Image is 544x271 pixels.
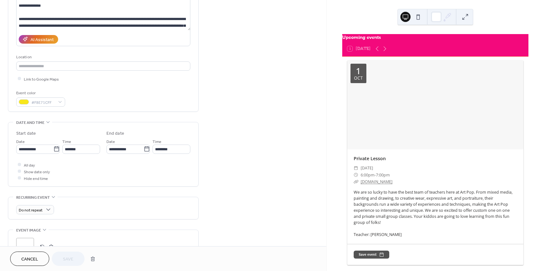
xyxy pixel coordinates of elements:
span: Date [106,138,115,145]
span: 6:00pm [361,172,375,178]
div: Upcoming events [342,34,528,41]
div: Event color [16,90,64,96]
span: Link to Google Maps [24,76,59,82]
div: ​ [354,178,358,185]
div: Start date [16,130,36,137]
span: Date and time [16,119,44,126]
span: Show date only [24,168,50,175]
div: 1 [356,67,361,75]
div: ​ [354,172,358,178]
button: AI Assistant [19,35,58,44]
div: ; [16,238,34,256]
a: Private Lesson [354,155,386,161]
div: End date [106,130,124,137]
span: Recurring event [16,194,50,201]
span: Event image [16,227,41,234]
div: Oct [354,76,363,81]
button: Cancel [10,252,49,266]
span: #F8E71CFF [31,99,55,106]
span: - [375,172,376,178]
a: [DOMAIN_NAME] [361,179,392,184]
span: 7:00pm [376,172,390,178]
div: AI Assistant [31,36,54,43]
span: Time [62,138,71,145]
span: All day [24,162,35,168]
span: Hide end time [24,175,48,182]
span: Time [153,138,161,145]
span: [DATE] [361,165,373,171]
div: Location [16,54,189,61]
span: Date [16,138,25,145]
div: We are so lucky to have the best team of teachers here at Art Pop. From mixed media, painting and... [347,189,523,238]
button: Save event [354,251,389,258]
span: Do not repeat [19,206,43,214]
div: ​ [354,165,358,171]
span: Cancel [21,256,38,263]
